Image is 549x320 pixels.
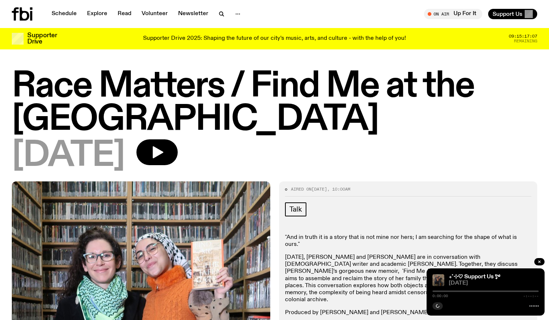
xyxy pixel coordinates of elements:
button: Support Us [488,9,537,19]
p: Supporter Drive 2025: Shaping the future of our city’s music, arts, and culture - with the help o... [143,35,406,42]
p: Produced by [PERSON_NAME] and [PERSON_NAME] [285,309,532,316]
span: [DATE] [312,186,327,192]
span: Aired on [291,186,312,192]
a: Volunteer [137,9,172,19]
a: Read [113,9,136,19]
a: ₊˚⊹♡ Support Us *ೃ༄ [449,274,500,280]
p: [DATE], [PERSON_NAME] and [PERSON_NAME] are in conversation with [DEMOGRAPHIC_DATA] writer and ac... [285,254,532,303]
span: [DATE] [449,281,539,286]
a: Explore [83,9,112,19]
h1: Race Matters / Find Me at the [GEOGRAPHIC_DATA] [12,70,537,136]
a: Talk [285,202,306,216]
h3: Supporter Drive [27,32,57,45]
span: [DATE] [12,139,125,173]
button: On AirUp For It [424,9,482,19]
span: Remaining [514,39,537,43]
a: Newsletter [174,9,213,19]
span: 0:00:00 [432,294,448,298]
p: "And in truth it is a story that is not mine nor hers; I am searching for the shape of what is ou... [285,234,532,248]
span: Talk [289,205,302,213]
a: Schedule [47,9,81,19]
span: 09:15:17:07 [509,34,537,38]
span: -:--:-- [523,294,539,298]
span: Support Us [493,11,522,17]
span: , 10:00am [327,186,350,192]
